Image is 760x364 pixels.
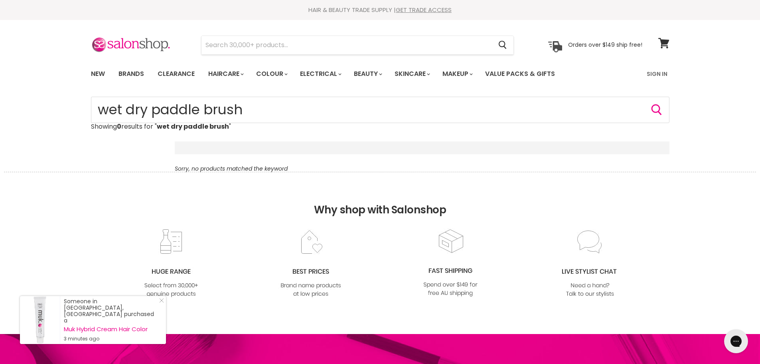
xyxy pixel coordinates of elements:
[4,172,756,228] h2: Why shop with Salonshop
[64,336,158,342] small: 3 minutes ago
[113,66,150,82] a: Brands
[20,296,60,344] a: Visit product page
[64,326,158,332] a: Muk Hybrid Cream Hair Color
[64,298,158,342] div: Someone in [GEOGRAPHIC_DATA], [GEOGRAPHIC_DATA] purchased a
[436,66,478,82] a: Makeup
[201,36,492,54] input: Search
[642,66,672,82] a: Sign In
[201,36,514,55] form: Product
[278,229,343,299] img: prices.jpg
[250,66,292,82] a: Colour
[294,66,346,82] a: Electrical
[650,103,663,116] button: Search
[389,66,435,82] a: Skincare
[85,62,602,86] ul: Main menu
[396,6,452,14] a: GET TRADE ACCESS
[139,229,203,299] img: range2_8cf790d4-220e-469f-917d-a18fed3854b6.jpg
[156,298,164,306] a: Close Notification
[91,97,669,123] input: Search
[479,66,561,82] a: Value Packs & Gifts
[91,123,669,130] p: Showing results for " "
[568,41,642,48] p: Orders over $149 ship free!
[202,66,249,82] a: Haircare
[720,326,752,356] iframe: Gorgias live chat messenger
[175,165,288,173] em: Sorry, no products matched the keyword
[152,66,201,82] a: Clearance
[81,6,679,14] div: HAIR & BEAUTY TRADE SUPPLY |
[348,66,387,82] a: Beauty
[558,229,622,299] img: chat_c0a1c8f7-3133-4fc6-855f-7264552747f6.jpg
[157,122,229,131] strong: wet dry paddle brush
[85,66,111,82] a: New
[418,228,483,298] img: fast.jpg
[91,97,669,123] form: Product
[81,62,679,86] nav: Main
[159,298,164,303] svg: Close Icon
[492,36,513,54] button: Search
[117,122,121,131] strong: 0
